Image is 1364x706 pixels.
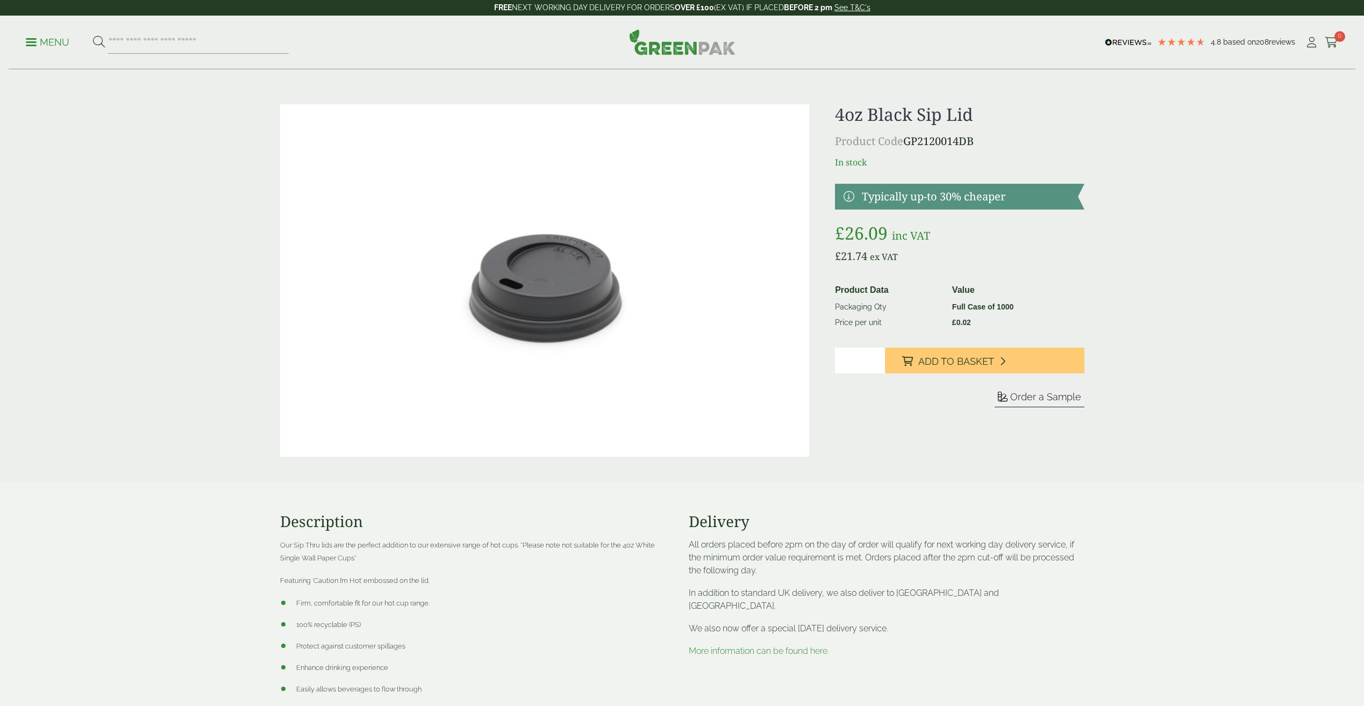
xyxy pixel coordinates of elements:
[280,577,430,585] span: Featuring ‘Caution I’m Hot’ embossed on the lid.
[296,685,422,693] span: Easily allows beverages to flow through
[948,282,1080,299] th: Value
[835,221,845,244] span: £
[689,513,1084,531] h3: Delivery
[952,302,1013,311] strong: Full Case of 1000
[689,587,1084,613] p: In addition to standard UK delivery, we also deliver to [GEOGRAPHIC_DATA] and [GEOGRAPHIC_DATA].
[831,315,948,330] td: Price per unit
[870,251,898,263] span: ex VAT
[689,646,829,656] a: More information can be found here.
[835,104,1084,125] h1: 4oz Black Sip Lid
[831,299,948,315] td: Packaging Qty
[629,29,735,55] img: GreenPak Supplies
[892,228,930,243] span: inc VAT
[1105,39,1152,46] img: REVIEWS.io
[1157,37,1205,47] div: 4.79 Stars
[918,356,994,368] span: Add to Basket
[296,621,361,629] span: 100% recyclable (PS)
[689,538,1084,577] p: All orders placed before 2pm on the day of order will qualify for next working day delivery servi...
[280,104,810,457] img: 4oz Black Slip Lid
[1269,38,1295,46] span: reviews
[1334,31,1345,42] span: 0
[835,221,888,244] bdi: 26.09
[784,3,832,12] strong: BEFORE 2 pm
[952,318,971,327] bdi: 0.02
[835,156,1084,169] p: In stock
[1010,391,1081,402] span: Order a Sample
[834,3,870,12] a: See T&C's
[835,134,903,148] span: Product Code
[885,348,1084,373] button: Add to Basket
[1211,38,1223,46] span: 4.8
[494,3,512,12] strong: FREE
[995,391,1084,407] button: Order a Sample
[280,513,676,531] h3: Description
[280,541,655,562] span: Our Sip Thru lids are the perfect addition to our extensive range of hot cups. *Please note not s...
[835,133,1084,149] p: GP2120014DB
[26,36,69,49] p: Menu
[296,642,405,650] span: Protect against customer spillages
[835,249,867,263] bdi: 21.74
[296,599,430,607] span: Firm, comfortable fit for our hot cup range.
[1325,37,1338,48] i: Cart
[952,318,956,327] span: £
[1325,34,1338,51] a: 0
[831,282,948,299] th: Product Data
[835,249,841,263] span: £
[675,3,714,12] strong: OVER £100
[1305,37,1318,48] i: My Account
[1256,38,1269,46] span: 208
[689,622,1084,635] p: We also now offer a special [DATE] delivery service.
[296,664,388,672] span: Enhance drinking experience
[1223,38,1256,46] span: Based on
[26,36,69,47] a: Menu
